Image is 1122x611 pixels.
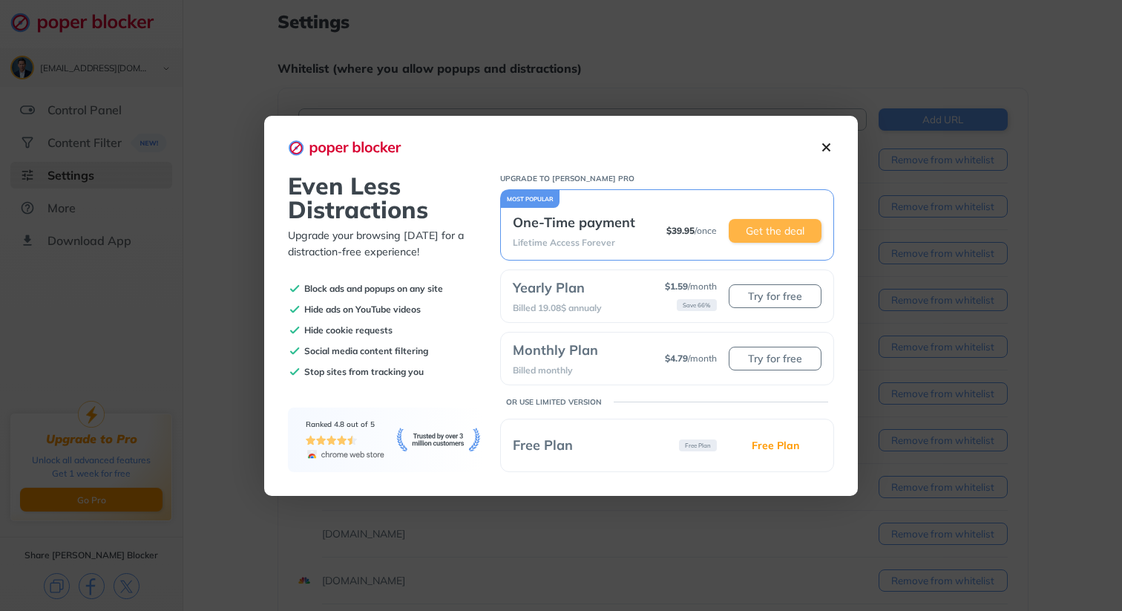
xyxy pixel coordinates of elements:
img: chrome-web-store-logo [306,448,384,460]
p: Even Less Distractions [288,174,482,221]
div: MOST POPULAR [501,190,560,208]
button: Try for free [729,284,821,308]
p: OR USE LIMITED VERSION [506,397,602,407]
p: Ranked 4.8 out of 5 [306,419,384,429]
button: Free Plan [729,434,821,457]
p: / month [665,281,717,292]
button: Get the deal [729,219,821,243]
button: Try for free [729,347,821,370]
p: Free Plan [679,440,717,451]
p: Save 66% [677,299,717,311]
p: Monthly Plan [513,342,598,359]
p: Upgrade your browsing [DATE] for a distraction-free experience! [288,227,482,260]
span: $ 4.79 [665,353,688,364]
p: Stop sites from tracking you [304,366,424,377]
p: Free Plan [513,437,573,454]
img: check [288,303,301,316]
img: check [288,344,301,358]
img: star [306,435,316,445]
span: $ 39.95 [666,225,695,236]
p: Hide cookie requests [304,324,393,336]
p: / month [665,353,717,364]
p: Block ads and popups on any site [304,283,443,294]
img: check [288,282,301,295]
p: UPGRADE TO [PERSON_NAME] PRO [500,174,834,183]
img: check [288,324,301,337]
span: $ 1.59 [665,281,688,292]
img: half-star [347,435,358,445]
img: logo [288,140,414,156]
p: One-Time payment [513,214,635,231]
img: trusted-banner [396,428,481,451]
p: Billed monthly [513,365,598,376]
img: star [337,435,347,445]
p: Social media content filtering [304,345,428,356]
img: star [327,435,337,445]
p: / once [666,225,717,236]
p: Lifetime Access Forever [513,237,635,248]
img: star [316,435,327,445]
img: close-icon [818,140,834,155]
img: check [288,365,301,379]
p: Billed 19.08$ annualy [513,302,602,313]
p: Yearly Plan [513,279,602,296]
p: Hide ads on YouTube videos [304,304,421,315]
